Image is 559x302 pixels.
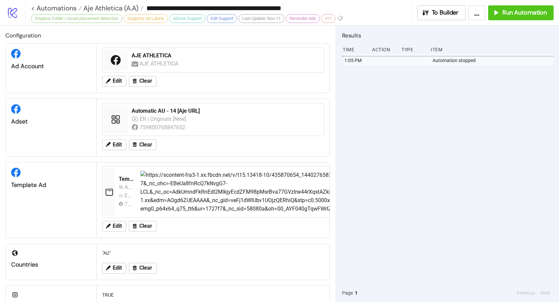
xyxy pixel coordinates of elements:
[139,265,152,271] span: Clear
[11,261,91,269] div: Countries
[432,54,555,67] div: Automation stopped
[140,171,494,213] img: https://scontent-fra3-1.xx.fbcdn.net/v/t15.13418-10/435870654_1440276583275395_612712012732752369...
[140,115,187,123] div: ER | Originals [New]
[11,181,91,189] div: Template Ad
[113,265,122,271] span: Edit
[432,9,459,17] span: To Builder
[119,175,135,183] div: Template Kitchn2
[342,31,554,40] h2: Results
[139,223,152,229] span: Clear
[100,247,327,259] div: "AU"
[124,183,132,191] div: Automatic AU 7
[140,59,179,68] div: AJE ATHLETICA
[139,142,152,148] span: Clear
[502,9,547,17] span: Run Automation
[82,4,138,12] span: Aje Athletica (A.A)
[169,14,205,23] div: GDrive Support
[342,289,353,297] span: Page
[488,5,554,20] button: Run Automation
[353,289,360,297] button: 1
[113,142,122,148] span: Edit
[11,62,91,70] div: Ad Account
[102,263,126,274] button: Edit
[286,14,320,23] div: Reminder Ads
[123,14,168,23] div: Supports Ad Labels
[102,221,126,232] button: Edit
[430,43,554,56] div: Item
[239,14,284,23] div: Last Update: Nov-11
[5,31,330,40] h2: Configuration
[344,54,368,67] div: 1:05 PM
[401,43,425,56] div: Type
[207,14,237,23] div: Edit Support
[11,118,91,126] div: Adset
[102,76,126,87] button: Edit
[468,5,485,20] button: ...
[129,263,157,274] button: Clear
[102,139,126,150] button: Edit
[139,78,152,84] span: Clear
[371,43,396,56] div: Action
[129,76,157,87] button: Clear
[132,107,320,115] div: Automatic AU - 14 [Aje URL]
[31,5,82,11] a: < Automations
[100,289,327,301] div: TRUE
[31,14,122,23] div: Dropbox Folder / Asset placement detection
[342,43,367,56] div: Time
[321,14,335,23] div: v11
[82,5,143,11] a: Aje Athletica (A.A)
[113,78,122,84] span: Edit
[124,200,132,208] div: 759800768847652
[124,191,132,200] div: ER | Originals [New]
[538,289,552,297] button: Next
[132,52,320,59] div: AJE ATHLETICA
[129,221,157,232] button: Clear
[515,289,537,297] button: Previous
[129,139,157,150] button: Clear
[140,123,187,132] div: 759800768847652
[113,223,122,229] span: Edit
[417,5,466,20] button: To Builder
